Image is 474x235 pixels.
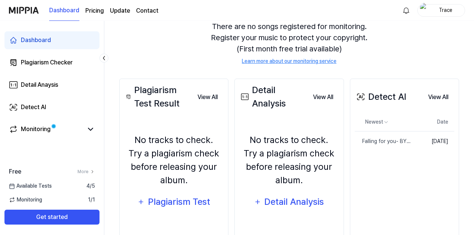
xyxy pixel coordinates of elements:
button: Detail Analysis [249,193,329,211]
a: Update [110,6,130,15]
button: profileTrace [417,4,465,17]
div: Detect AI [21,103,46,112]
img: 알림 [402,6,411,15]
a: View All [307,89,339,105]
button: View All [192,90,224,105]
div: Monitoring [21,125,51,134]
a: Learn more about our monitoring service [242,57,336,65]
div: Falling for you- BY [PERSON_NAME]-1 [355,137,411,145]
a: More [78,168,95,175]
button: Get started [4,210,99,225]
a: Plagiarism Checker [4,54,99,72]
div: Detail Analysis [239,83,307,110]
img: profile [420,3,429,18]
a: Detect AI [4,98,99,116]
div: Plagiarism Test Result [124,83,192,110]
span: 4 / 5 [86,182,95,190]
div: No tracks to check. Try a plagiarism check before releasing your album. [124,133,224,187]
div: Dashboard [21,36,51,45]
a: Dashboard [4,31,99,49]
button: View All [422,90,454,105]
a: View All [422,89,454,105]
a: Falling for you- BY [PERSON_NAME]-1 [355,131,411,151]
div: Detail Analysis [264,195,325,209]
th: Date [411,113,454,131]
div: Trace [431,6,460,14]
a: Detail Anaysis [4,76,99,94]
div: Detect AI [355,90,406,104]
button: View All [307,90,339,105]
a: Contact [136,6,158,15]
div: Plagiarism Test [147,195,211,209]
span: Available Tests [9,182,52,190]
div: No tracks to check. Try a plagiarism check before releasing your album. [239,133,339,187]
div: Detail Anaysis [21,80,58,89]
div: Plagiarism Checker [21,58,73,67]
span: 1 / 1 [88,196,95,204]
a: Monitoring [9,125,83,134]
a: Dashboard [49,0,79,21]
td: [DATE] [411,131,454,151]
a: Pricing [85,6,104,15]
button: Plagiarism Test [133,193,215,211]
span: Free [9,167,21,176]
span: Monitoring [9,196,42,204]
a: View All [192,89,224,105]
div: There are no songs registered for monitoring. Register your music to protect your copyright. (Fir... [119,12,459,74]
